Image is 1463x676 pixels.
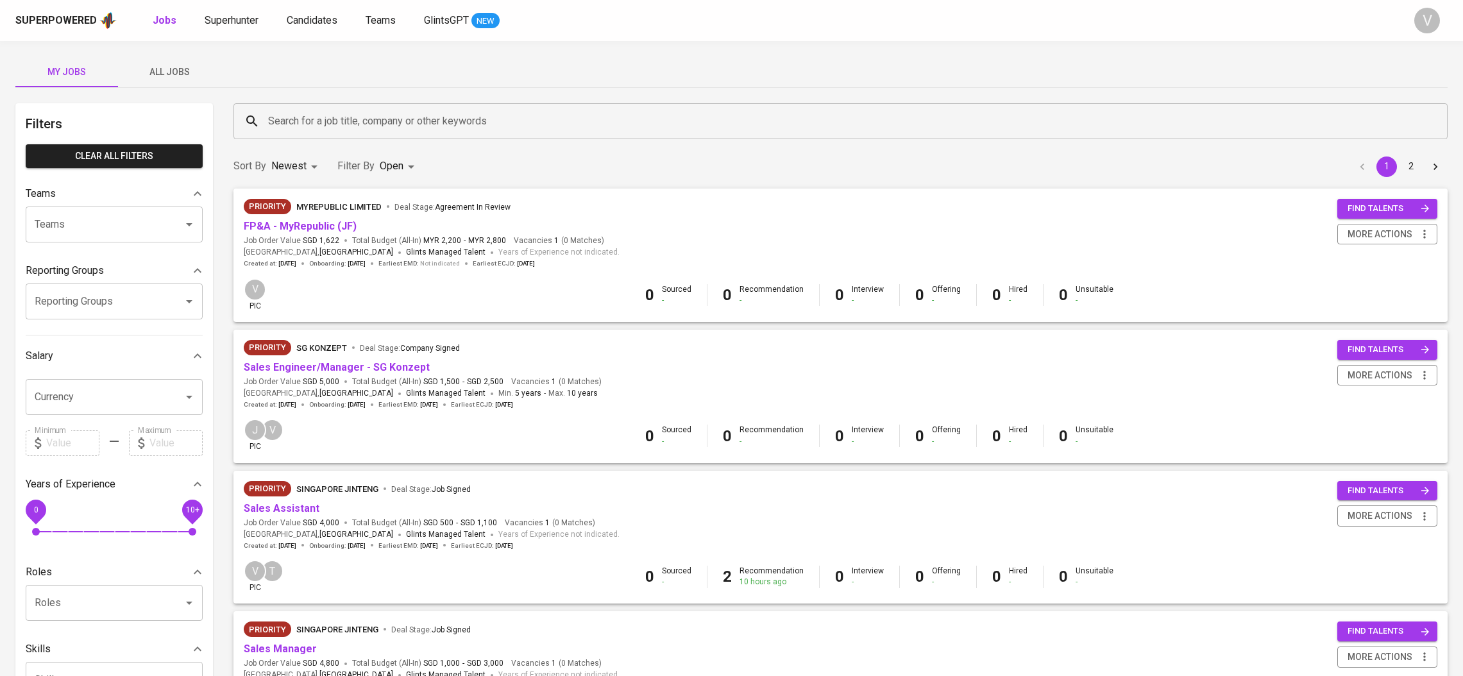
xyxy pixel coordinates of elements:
button: more actions [1337,365,1437,386]
button: Open [180,594,198,612]
span: [DATE] [495,541,513,550]
span: Agreement In Review [435,203,511,212]
span: Total Budget (All-In) [352,518,497,528]
div: V [261,419,283,441]
span: Earliest ECJD : [451,541,513,550]
b: 0 [723,427,732,445]
button: more actions [1337,505,1437,527]
span: Company Signed [400,344,460,353]
span: Job Signed [432,485,471,494]
p: Sort By [233,158,266,174]
span: Job Signed [432,625,471,634]
div: Sourced [662,566,691,587]
span: Total Budget (All-In) [352,235,506,246]
input: Value [149,430,203,456]
div: Interview [852,284,884,306]
div: - [852,436,884,447]
span: - [456,518,458,528]
span: Years of Experience not indicated. [498,246,620,259]
span: Created at : [244,259,296,268]
div: - [740,436,804,447]
span: 5 years [515,389,541,398]
span: Min. [498,389,541,398]
b: 0 [915,568,924,586]
span: Onboarding : [309,259,366,268]
span: find talents [1348,484,1430,498]
span: Vacancies ( 0 Matches ) [511,376,602,387]
div: - [662,436,691,447]
p: Roles [26,564,52,580]
div: New Job received from Demand Team [244,199,291,214]
span: Deal Stage : [394,203,511,212]
b: 0 [645,568,654,586]
p: Skills [26,641,51,657]
a: Sales Assistant [244,502,319,514]
span: - [544,387,546,400]
a: Sales Engineer/Manager - SG Konzept [244,361,430,373]
span: Teams [366,14,396,26]
span: [DATE] [517,259,535,268]
span: 1 [550,658,556,669]
div: - [1009,295,1027,306]
span: [DATE] [420,541,438,550]
span: Priority [244,200,291,213]
div: - [662,295,691,306]
div: Unsuitable [1076,284,1113,306]
span: Job Order Value [244,518,339,528]
div: - [932,577,961,587]
span: Vacancies ( 0 Matches ) [514,235,604,246]
b: 0 [645,427,654,445]
button: Open [180,388,198,406]
div: - [1076,436,1113,447]
b: 0 [1059,286,1068,304]
span: SG Konzept [296,343,347,353]
div: Reporting Groups [26,258,203,283]
span: Job Order Value [244,658,339,669]
span: Job Order Value [244,376,339,387]
span: MYR 2,200 [423,235,461,246]
p: Filter By [337,158,375,174]
div: V [244,560,266,582]
b: 2 [723,568,732,586]
span: All Jobs [126,64,213,80]
span: Total Budget (All-In) [352,376,503,387]
span: more actions [1348,508,1412,524]
span: - [462,376,464,387]
div: Teams [26,181,203,207]
div: pic [244,560,266,593]
span: SGD 4,800 [303,658,339,669]
b: 0 [1059,568,1068,586]
div: Offering [932,425,961,446]
a: Jobs [153,13,179,29]
div: V [244,278,266,301]
div: pic [244,278,266,312]
span: [GEOGRAPHIC_DATA] , [244,246,393,259]
h6: Filters [26,114,203,134]
div: J [244,419,266,441]
a: GlintsGPT NEW [424,13,500,29]
input: Value [46,430,99,456]
button: Open [180,215,198,233]
div: - [1076,295,1113,306]
div: - [740,295,804,306]
div: New Job received from Demand Team [244,481,291,496]
span: find talents [1348,342,1430,357]
div: - [852,295,884,306]
span: more actions [1348,649,1412,665]
b: 0 [992,427,1001,445]
b: 0 [1059,427,1068,445]
div: 10 hours ago [740,577,804,587]
button: Go to page 2 [1401,156,1421,177]
span: Glints Managed Talent [406,530,486,539]
p: Years of Experience [26,477,115,492]
div: Sourced [662,284,691,306]
span: [GEOGRAPHIC_DATA] [319,246,393,259]
span: Deal Stage : [391,485,471,494]
span: SGD 1,100 [461,518,497,528]
span: GlintsGPT [424,14,469,26]
div: Skills [26,636,203,662]
span: SGD 1,000 [423,658,460,669]
span: [DATE] [420,400,438,409]
span: [GEOGRAPHIC_DATA] [319,528,393,541]
div: - [932,295,961,306]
